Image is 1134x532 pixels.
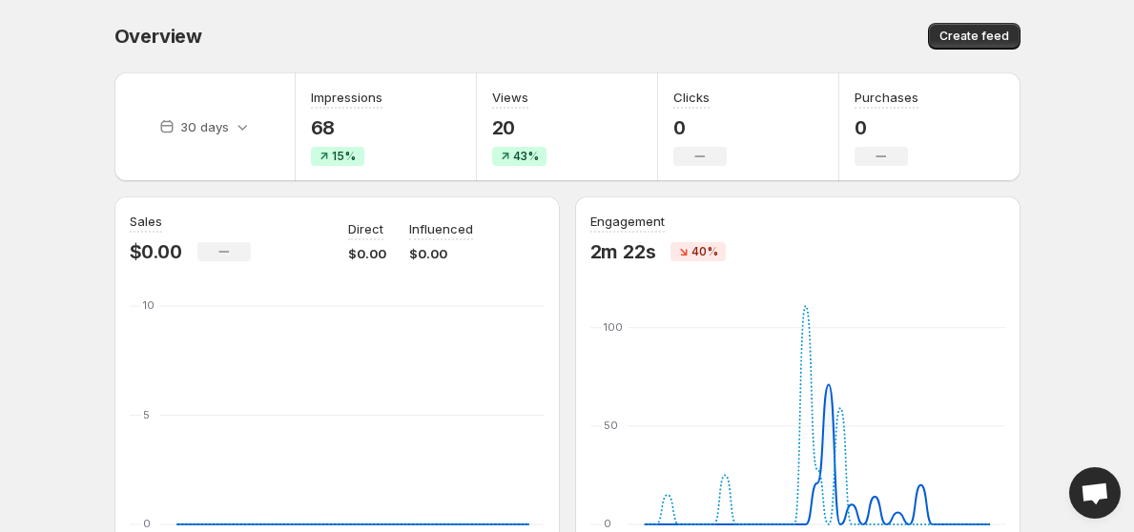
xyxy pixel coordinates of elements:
p: 0 [673,116,727,139]
h3: Views [492,88,528,107]
p: $0.00 [130,240,182,263]
span: 43% [513,149,539,164]
p: 20 [492,116,546,139]
p: 2m 22s [590,240,656,263]
text: 100 [604,320,623,334]
p: Influenced [409,219,473,238]
h3: Impressions [311,88,382,107]
h3: Purchases [855,88,918,107]
span: Create feed [939,29,1009,44]
span: 15% [332,149,356,164]
p: 30 days [180,117,229,136]
p: 68 [311,116,382,139]
p: $0.00 [348,244,386,263]
text: 50 [604,419,618,432]
button: Create feed [928,23,1021,50]
p: $0.00 [409,244,473,263]
text: 5 [143,408,150,421]
h3: Sales [130,212,162,231]
p: 0 [855,116,918,139]
span: Overview [114,25,202,48]
text: 10 [143,298,155,312]
h3: Engagement [590,212,665,231]
h3: Clicks [673,88,710,107]
div: Open chat [1069,467,1121,519]
p: Direct [348,219,383,238]
span: 40% [691,244,718,259]
text: 0 [604,517,611,530]
text: 0 [143,517,151,530]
